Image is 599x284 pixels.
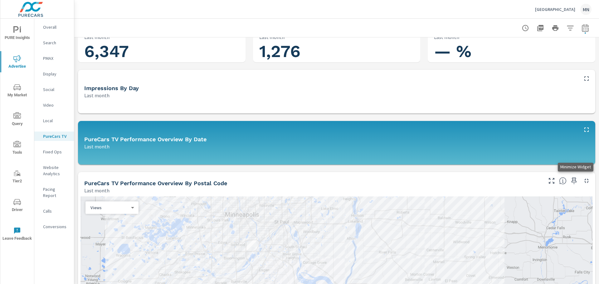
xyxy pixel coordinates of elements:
[34,163,74,178] div: Website Analytics
[43,86,69,93] p: Social
[85,205,134,211] div: Views
[43,102,69,108] p: Video
[569,176,579,186] span: Save this to your personalized report
[579,22,592,34] button: Select Date Range
[34,132,74,141] div: PureCars TV
[84,180,227,186] h5: PureCars TV Performance Overview By Postal Code
[34,116,74,125] div: Local
[582,74,592,84] button: Maximize Widget
[43,55,69,61] p: PMAX
[2,55,32,70] span: Advertise
[34,85,74,94] div: Social
[2,112,32,128] span: Query
[84,41,239,62] h1: 6,347
[34,22,74,32] div: Overall
[43,71,69,77] p: Display
[43,24,69,30] p: Overall
[43,133,69,139] p: PureCars TV
[2,26,32,41] span: PURE Insights
[43,224,69,230] p: Conversions
[34,222,74,231] div: Conversions
[84,92,110,99] p: Last month
[259,41,414,62] h1: 1,276
[90,205,129,210] p: Views
[582,125,592,135] button: Maximize Widget
[34,69,74,79] div: Display
[84,136,207,142] h5: PureCars TV Performance Overview By Date
[547,176,557,186] button: Make Fullscreen
[34,185,74,200] div: Pacing Report
[43,164,69,177] p: Website Analytics
[34,100,74,110] div: Video
[43,208,69,214] p: Calls
[559,177,567,185] span: Understand PureCars TV performance data by postal code. Individual postal codes can be selected a...
[43,186,69,199] p: Pacing Report
[2,170,32,185] span: Tier2
[564,22,577,34] button: Apply Filters
[2,141,32,156] span: Tools
[2,198,32,214] span: Driver
[535,7,575,12] p: [GEOGRAPHIC_DATA]
[84,187,110,194] p: Last month
[43,149,69,155] p: Fixed Ops
[84,85,139,91] h5: Impressions by Day
[434,41,589,62] h1: — %
[2,227,32,242] span: Leave Feedback
[43,118,69,124] p: Local
[580,4,592,15] div: MN
[534,22,547,34] button: "Export Report to PDF"
[84,143,110,150] p: Last month
[34,206,74,216] div: Calls
[2,84,32,99] span: My Market
[34,38,74,47] div: Search
[0,19,34,248] div: nav menu
[34,54,74,63] div: PMAX
[549,22,562,34] button: Print Report
[34,147,74,156] div: Fixed Ops
[43,40,69,46] p: Search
